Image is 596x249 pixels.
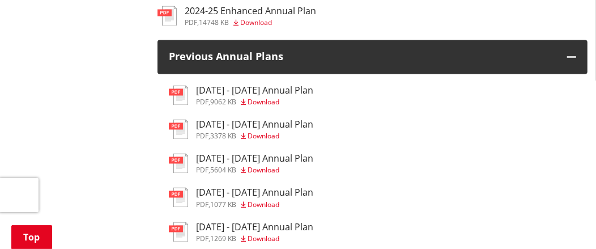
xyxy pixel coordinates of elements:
div: Previous Annual Plans [169,51,556,62]
span: Download [248,97,279,107]
span: Download [248,234,279,243]
span: 1269 KB [210,234,236,243]
a: [DATE] - [DATE] Annual Plan pdf,3378 KB Download [169,119,313,140]
span: 9062 KB [210,97,236,107]
a: [DATE] - [DATE] Annual Plan pdf,5604 KB Download [169,153,313,174]
div: , [196,235,313,242]
span: pdf [196,165,208,175]
button: Previous Annual Plans [157,40,588,74]
span: 3378 KB [210,131,236,141]
a: [DATE] - [DATE] Annual Plan pdf,1077 KB Download [169,187,313,208]
span: 14748 KB [199,18,229,27]
span: 5604 KB [210,165,236,175]
img: document-pdf.svg [169,222,188,242]
span: Download [248,131,279,141]
h3: 2024-25 Enhanced Annual Plan [185,6,316,16]
span: pdf [185,18,197,27]
a: [DATE] - [DATE] Annual Plan pdf,1269 KB Download [169,222,313,242]
span: Download [240,18,272,27]
h3: [DATE] - [DATE] Annual Plan [196,153,313,164]
span: 1077 KB [210,200,236,209]
h3: [DATE] - [DATE] Annual Plan [196,222,313,233]
h3: [DATE] - [DATE] Annual Plan [196,85,313,96]
span: Download [248,165,279,175]
span: pdf [196,97,208,107]
a: [DATE] - [DATE] Annual Plan pdf,9062 KB Download [169,85,313,105]
img: document-pdf.svg [169,153,188,173]
div: , [196,133,313,140]
span: pdf [196,131,208,141]
div: , [185,19,316,26]
h3: [DATE] - [DATE] Annual Plan [196,187,313,198]
div: , [196,201,313,208]
div: , [196,167,313,174]
img: document-pdf.svg [157,6,177,26]
span: pdf [196,200,208,209]
h3: [DATE] - [DATE] Annual Plan [196,119,313,130]
a: Top [11,225,52,249]
a: 2024-25 Enhanced Annual Plan pdf,14748 KB Download [157,6,316,26]
span: Download [248,200,279,209]
div: , [196,99,313,105]
iframe: Messenger Launcher [544,201,585,242]
span: pdf [196,234,208,243]
img: document-pdf.svg [169,187,188,207]
img: document-pdf.svg [169,119,188,139]
img: document-pdf.svg [169,85,188,105]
